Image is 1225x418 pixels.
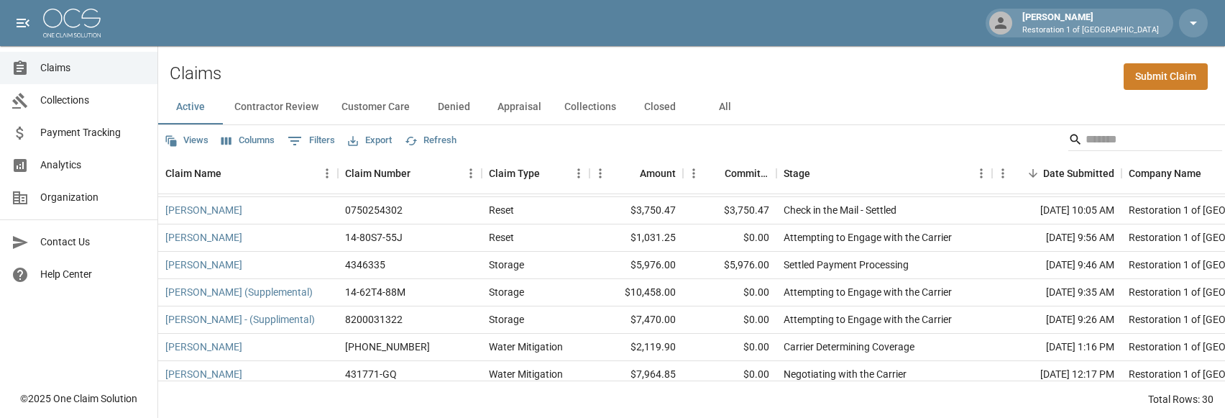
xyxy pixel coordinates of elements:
span: Organization [40,190,146,205]
div: Negotiating with the Carrier [784,367,907,381]
a: [PERSON_NAME] [165,258,242,272]
button: Collections [553,90,628,124]
span: Claims [40,60,146,76]
button: Refresh [401,130,460,152]
button: Contractor Review [223,90,330,124]
div: Search [1068,128,1222,154]
span: Collections [40,93,146,108]
div: Storage [489,285,524,299]
div: Claim Type [482,153,589,194]
div: 14-62T4-88M [345,285,405,299]
div: 4346335 [345,258,385,272]
div: Claim Number [338,153,482,194]
button: All [692,90,757,124]
h2: Claims [170,63,221,84]
div: $1,031.25 [589,224,683,252]
button: Sort [540,163,560,183]
button: Menu [316,163,338,184]
button: open drawer [9,9,37,37]
div: 01-008-403405 [345,340,430,354]
div: Claim Type [489,153,540,194]
p: Restoration 1 of [GEOGRAPHIC_DATA] [1022,24,1159,37]
div: [DATE] 1:16 PM [992,334,1121,361]
div: Committed Amount [725,153,769,194]
button: Menu [568,163,589,184]
div: $5,976.00 [589,252,683,279]
div: Water Mitigation [489,340,563,354]
div: [DATE] 9:35 AM [992,279,1121,306]
button: Sort [705,163,725,183]
div: [PERSON_NAME] [1017,10,1165,36]
div: $3,750.47 [589,197,683,224]
div: Attempting to Engage with the Carrier [784,312,952,327]
button: Select columns [218,130,278,152]
div: Reset [489,203,514,217]
div: $0.00 [683,279,776,306]
a: [PERSON_NAME] [165,367,242,381]
button: Closed [628,90,692,124]
button: Appraisal [486,90,553,124]
a: [PERSON_NAME] - (Supplimental) [165,312,315,327]
button: Menu [589,163,611,184]
div: Amount [589,153,683,194]
button: Menu [683,163,705,184]
button: Sort [620,163,640,183]
button: Export [344,130,395,152]
div: 431771-GQ [345,367,397,381]
div: $0.00 [683,334,776,361]
button: Customer Care [330,90,421,124]
div: $2,119.90 [589,334,683,361]
button: Sort [410,163,431,183]
div: Check in the Mail - Settled [784,203,896,217]
div: Committed Amount [683,153,776,194]
button: Sort [810,163,830,183]
a: [PERSON_NAME] (Supplemental) [165,285,313,299]
div: Settled Payment Processing [784,258,909,272]
div: $7,964.85 [589,361,683,389]
button: Sort [1201,163,1221,183]
button: Menu [971,163,992,184]
div: $0.00 [683,306,776,334]
div: $5,976.00 [683,252,776,279]
img: ocs-logo-white-transparent.png [43,9,101,37]
button: Show filters [284,130,339,153]
div: [DATE] 9:26 AM [992,306,1121,334]
button: Views [161,130,212,152]
div: Attempting to Engage with the Carrier [784,230,952,245]
button: Sort [1023,163,1043,183]
div: Claim Name [158,153,338,194]
div: Storage [489,258,524,272]
div: $0.00 [683,224,776,252]
div: 8200031322 [345,312,403,327]
div: Reset [489,230,514,245]
div: $0.00 [683,361,776,389]
span: Payment Tracking [40,125,146,140]
div: $3,750.47 [683,197,776,224]
div: [DATE] 9:46 AM [992,252,1121,279]
div: Total Rows: 30 [1148,392,1213,406]
div: Attempting to Engage with the Carrier [784,285,952,299]
button: Active [158,90,223,124]
div: Claim Number [345,153,410,194]
div: 0750254302 [345,203,403,217]
button: Sort [221,163,242,183]
div: Date Submitted [992,153,1121,194]
div: Stage [776,153,992,194]
div: Stage [784,153,810,194]
span: Contact Us [40,235,146,250]
div: Claim Name [165,153,221,194]
button: Menu [992,163,1014,184]
button: Denied [421,90,486,124]
div: Amount [640,153,676,194]
div: Date Submitted [1043,153,1114,194]
div: $7,470.00 [589,306,683,334]
div: [DATE] 9:56 AM [992,224,1121,252]
div: Company Name [1129,153,1201,194]
span: Help Center [40,267,146,282]
div: 14-80S7-55J [345,230,403,245]
div: dynamic tabs [158,90,1225,124]
div: Water Mitigation [489,367,563,381]
div: [DATE] 10:05 AM [992,197,1121,224]
a: [PERSON_NAME] [165,230,242,245]
div: Carrier Determining Coverage [784,340,914,354]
